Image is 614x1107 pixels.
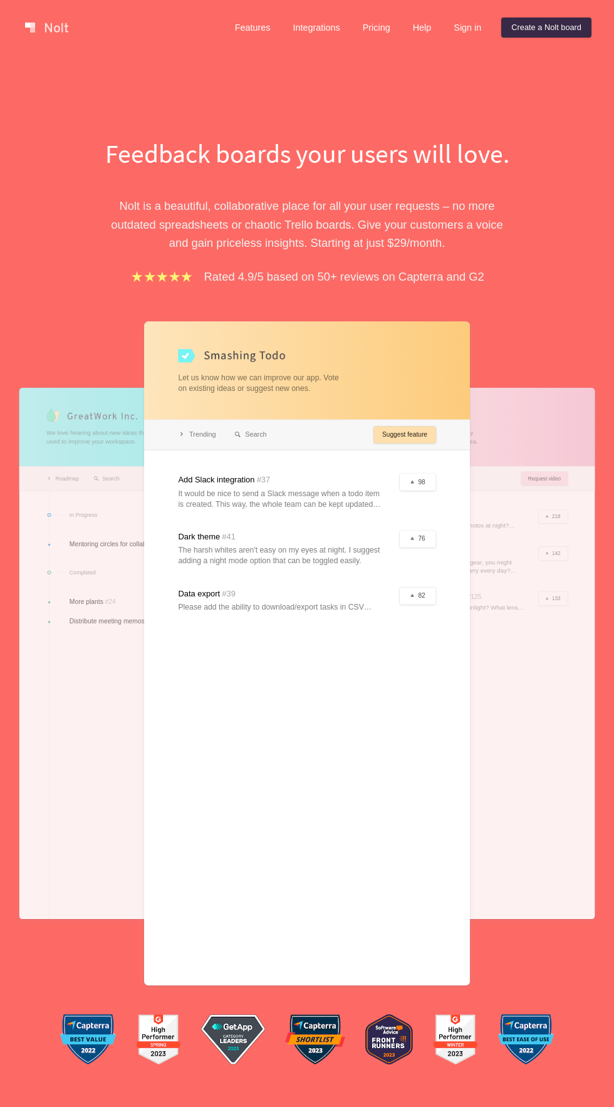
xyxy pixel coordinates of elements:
img: stars.b067e34983.png [130,269,194,284]
a: Integrations [283,18,350,38]
img: capterra-2.aadd15ad95.png [498,1014,554,1064]
h1: Feedback boards your users will love. [91,135,523,172]
img: getApp.168aadcbc8.png [201,1014,266,1064]
img: softwareAdvice.8928b0e2d4.png [365,1014,413,1064]
a: Pricing [353,18,400,38]
img: g2-1.d59c70ff4a.png [136,1011,181,1069]
a: Features [225,18,281,38]
img: capterra-1.a005f88887.png [60,1014,116,1064]
a: Sign in [444,18,491,38]
p: Nolt is a beautiful, collaborative place for all your user requests – no more outdated spreadshee... [91,197,523,252]
a: Create a Nolt board [501,18,591,38]
a: Help [403,18,442,38]
img: g2-2.67a1407cb9.png [433,1011,478,1069]
p: Rated 4.9/5 based on 50+ reviews on Capterra and G2 [204,268,484,286]
img: capterra-3.4ae8dd4a3b.png [285,1014,345,1064]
